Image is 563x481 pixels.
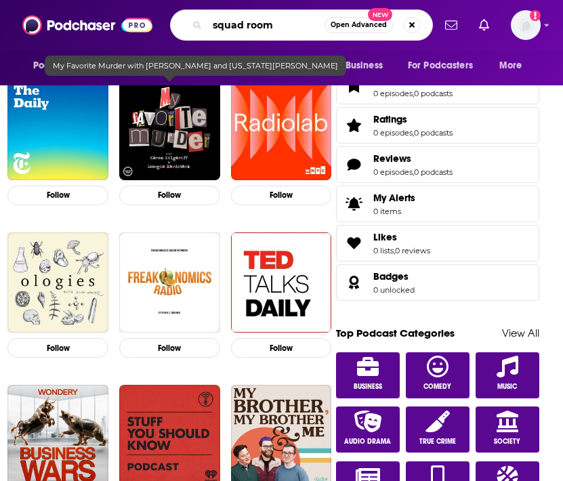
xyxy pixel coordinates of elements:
[373,285,415,295] a: 0 unlocked
[231,79,332,180] img: Radiolab
[142,53,217,79] button: open menu
[320,53,400,79] button: open menu
[325,17,393,33] button: Open AdvancedNew
[511,10,541,40] img: User Profile
[7,186,108,205] button: Follow
[7,232,108,333] img: Ologies with Alie Ward
[497,383,517,391] span: Music
[419,438,456,446] span: True Crime
[373,207,415,216] span: 0 items
[499,56,522,75] span: More
[494,438,520,446] span: Society
[207,14,325,36] input: Search podcasts, credits, & more...
[336,68,539,104] span: Bookmarks
[511,10,541,40] span: Logged in as paigerusher
[414,128,453,138] a: 0 podcasts
[231,186,332,205] button: Follow
[373,89,413,98] a: 0 episodes
[530,10,541,21] svg: Add a profile image
[336,107,539,144] span: Ratings
[423,383,451,391] span: Comedy
[373,113,453,125] a: Ratings
[373,231,397,243] span: Likes
[406,406,470,453] a: True Crime
[476,352,539,398] a: Music
[413,167,414,177] span: ,
[331,22,387,28] span: Open Advanced
[511,10,541,40] button: Show profile menu
[336,327,455,339] a: Top Podcast Categories
[119,338,220,358] button: Follow
[329,56,383,75] span: For Business
[45,56,346,76] div: My Favorite Murder with [PERSON_NAME] and [US_STATE][PERSON_NAME]
[341,116,368,135] a: Ratings
[414,89,453,98] a: 0 podcasts
[119,79,220,180] img: My Favorite Murder with Karen Kilgariff and Georgia Hardstark
[373,270,409,283] span: Badges
[341,155,368,174] a: Reviews
[341,194,368,213] span: My Alerts
[336,186,539,222] a: My Alerts
[414,167,453,177] a: 0 podcasts
[394,246,395,255] span: ,
[336,264,539,301] span: Badges
[336,225,539,262] span: Likes
[373,246,394,255] a: 0 lists
[413,89,414,98] span: ,
[33,56,73,75] span: Podcasts
[474,14,495,37] a: Show notifications dropdown
[119,186,220,205] button: Follow
[373,167,413,177] a: 0 episodes
[373,113,407,125] span: Ratings
[373,231,430,243] a: Likes
[373,192,415,204] span: My Alerts
[336,406,400,453] a: Audio Drama
[368,8,392,21] span: New
[502,327,539,339] a: View All
[413,128,414,138] span: ,
[490,53,539,79] button: open menu
[354,383,382,391] span: Business
[395,246,430,255] a: 0 reviews
[24,53,91,79] button: open menu
[336,146,539,183] span: Reviews
[440,14,463,37] a: Show notifications dropdown
[406,352,470,398] a: Comedy
[341,273,368,292] a: Badges
[373,128,413,138] a: 0 episodes
[373,152,411,165] span: Reviews
[373,270,415,283] a: Badges
[373,152,453,165] a: Reviews
[170,9,433,41] div: Search podcasts, credits, & more...
[408,56,473,75] span: For Podcasters
[399,53,493,79] button: open menu
[341,77,368,96] a: Bookmarks
[336,352,400,398] a: Business
[231,338,332,358] button: Follow
[22,12,152,38] img: Podchaser - Follow, Share and Rate Podcasts
[7,338,108,358] button: Follow
[7,79,108,180] img: The Daily
[344,438,391,446] span: Audio Drama
[231,232,332,333] img: TED Talks Daily
[341,234,368,253] a: Likes
[476,406,539,453] a: Society
[119,232,220,333] img: Freakonomics Radio
[89,53,135,79] a: Charts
